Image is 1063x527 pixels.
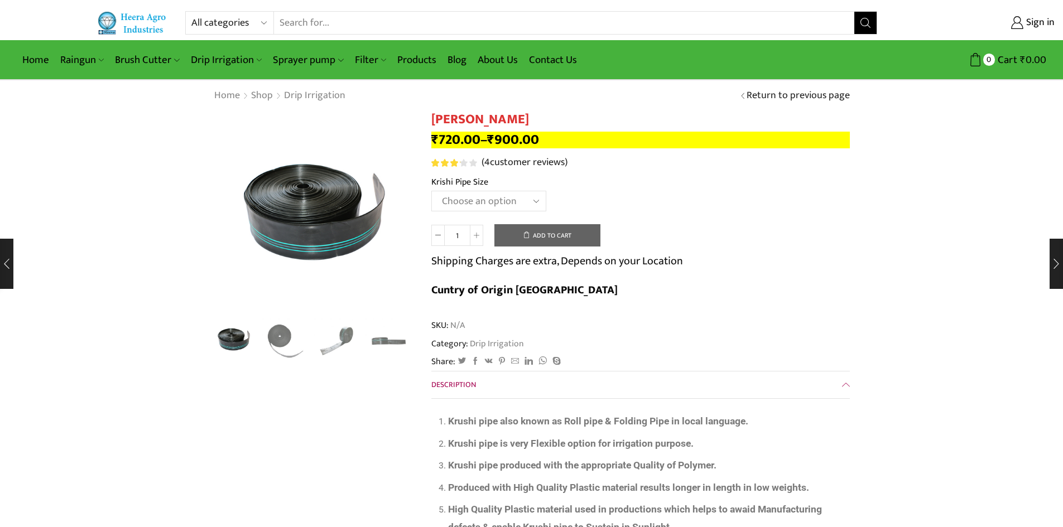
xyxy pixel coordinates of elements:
[262,318,309,364] img: Heera Flex Pipe
[431,159,461,167] span: Rated out of 5 based on customer ratings
[365,318,412,362] li: 4 / 4
[487,128,539,151] bdi: 900.00
[431,159,477,167] div: Rated 3.25 out of 5
[1020,51,1026,69] span: ₹
[431,252,683,270] p: Shipping Charges are extra, Depends on your Location
[314,318,360,364] a: 4
[1020,51,1046,69] bdi: 0.00
[1023,16,1055,30] span: Sign in
[468,336,524,351] a: Drip Irrigation
[211,318,257,362] li: 1 / 4
[214,112,415,312] div: 1 / 4
[431,378,476,391] span: Description
[185,47,267,73] a: Drip Irrigation
[747,89,850,103] a: Return to previous page
[214,89,346,103] nav: Breadcrumb
[894,13,1055,33] a: Sign in
[109,47,185,73] a: Brush Cutter
[55,47,109,73] a: Raingun
[431,112,850,128] h1: [PERSON_NAME]
[349,47,392,73] a: Filter
[472,47,523,73] a: About Us
[448,482,809,493] span: Produced with High Quality Plastic material results longer in length in low weights.
[365,318,412,364] a: 45
[17,47,55,73] a: Home
[274,12,855,34] input: Search for...
[214,112,415,312] img: 1
[442,47,472,73] a: Blog
[482,156,567,170] a: (4customer reviews)
[267,47,349,73] a: Sprayer pump
[995,52,1017,67] span: Cart
[431,159,479,167] span: 4
[431,128,439,151] span: ₹
[888,50,1046,70] a: 0 Cart ₹0.00
[431,128,480,151] bdi: 720.00
[854,12,877,34] button: Search button
[431,176,488,188] label: Krishi Pipe Size
[283,89,346,103] a: Drip Irrigation
[214,89,241,103] a: Home
[392,47,442,73] a: Products
[448,460,716,471] span: Krushi pipe produced with the appropriate Quality of Polymer.
[523,47,583,73] a: Contact Us
[445,225,470,246] input: Product quantity
[431,132,850,148] p: –
[487,128,494,151] span: ₹
[983,54,995,65] span: 0
[449,319,465,332] span: N/A
[431,281,618,299] b: Cuntry of Origin [GEOGRAPHIC_DATA]
[484,154,490,171] span: 4
[448,415,748,427] span: Krushi pipe also known as Roll pipe & Folding Pipe in local language.
[494,224,600,246] button: Add to cart
[431,319,850,332] span: SKU:
[262,318,309,362] li: 2 / 4
[314,318,360,362] li: 3 / 4
[211,316,257,362] a: 1
[431,355,455,368] span: Share:
[251,89,273,103] a: Shop
[431,371,850,398] a: Description
[431,337,524,350] span: Category:
[448,438,694,449] span: Krushi pipe is very Flexible option for irrigation purpose.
